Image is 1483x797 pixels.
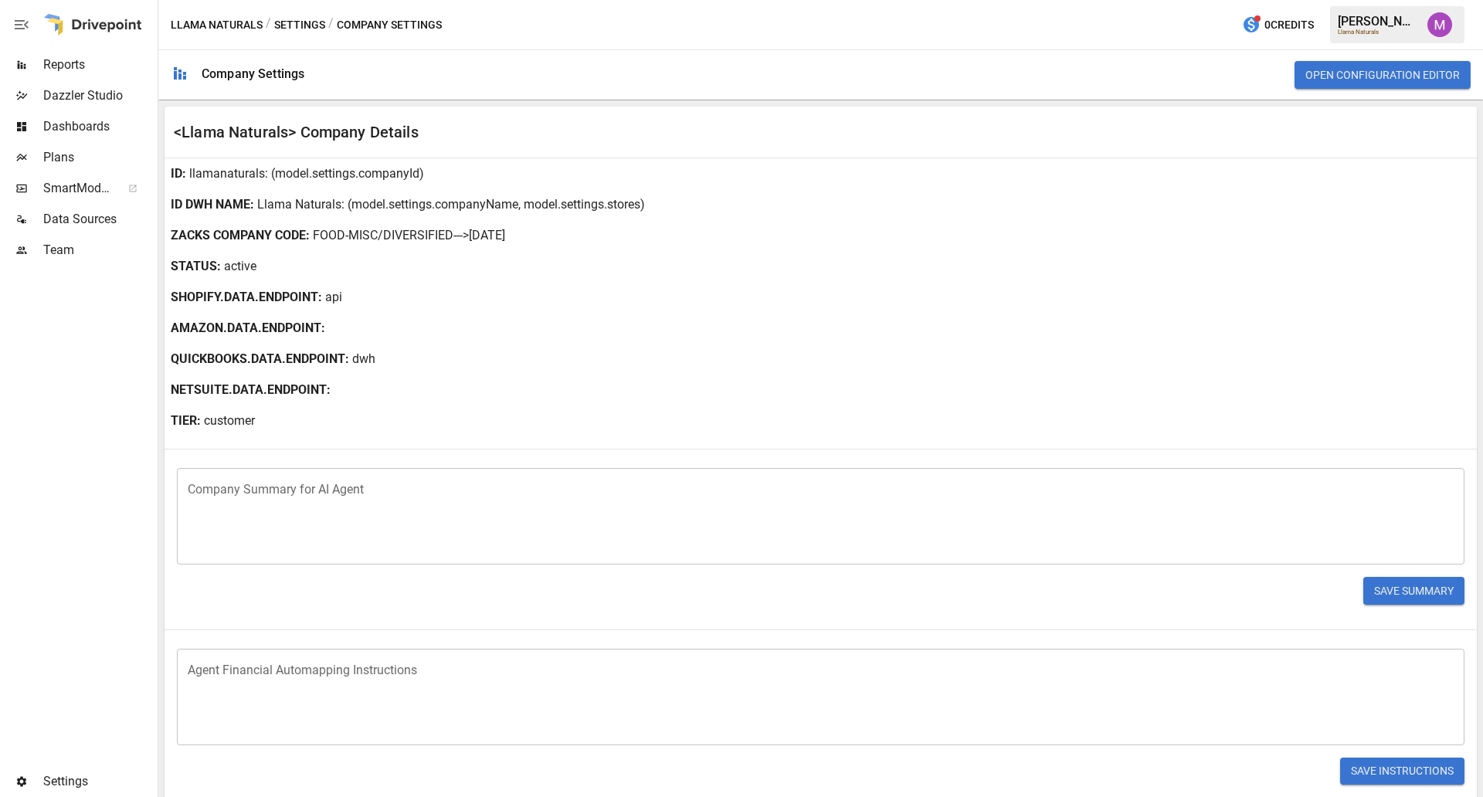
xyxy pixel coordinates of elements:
[171,412,201,430] b: TIER:
[341,195,645,214] p: : (model.settings.companyName, model.settings.stores)
[43,86,154,105] span: Dazzler Studio
[171,164,186,183] b: ID :
[43,148,154,167] span: Plans
[171,257,221,276] b: STATUS :
[1427,12,1452,37] img: Umer Muhammed
[43,179,111,198] span: SmartModel
[43,772,154,791] span: Settings
[110,177,121,196] span: ™
[265,164,424,183] p: : (model.settings.companyId)
[274,15,325,35] button: Settings
[266,15,271,35] div: /
[1340,758,1464,785] button: Save Instructions
[43,241,154,259] span: Team
[171,195,254,214] b: ID DWH NAME :
[1264,15,1314,35] span: 0 Credits
[1363,577,1464,605] button: Save Summary
[257,195,341,214] p: Llama Naturals
[171,350,349,368] b: QUICKBOOKS.DATA.ENDPOINT :
[43,56,154,74] span: Reports
[224,257,256,276] p: active
[174,123,821,141] div: <Llama Naturals> Company Details
[328,15,334,35] div: /
[171,288,322,307] b: SHOPIFY.DATA.ENDPOINT :
[1418,3,1461,46] button: Umer Muhammed
[43,117,154,136] span: Dashboards
[1236,11,1320,39] button: 0Credits
[171,381,331,399] b: NETSUITE.DATA.ENDPOINT :
[171,319,325,337] b: AMAZON.DATA.ENDPOINT :
[189,164,265,183] p: llamanaturals
[43,210,154,229] span: Data Sources
[202,66,304,81] div: Company Settings
[171,15,263,35] button: Llama Naturals
[1338,29,1418,36] div: Llama Naturals
[171,226,310,245] b: ZACKS COMPANY CODE :
[204,412,255,430] p: customer
[1338,14,1418,29] div: [PERSON_NAME]
[325,288,342,307] p: api
[352,350,375,368] p: dwh
[453,226,505,245] p: --->[DATE]
[1295,61,1471,89] button: Open Configuration Editor
[313,226,453,245] p: FOOD-MISC/DIVERSIFIED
